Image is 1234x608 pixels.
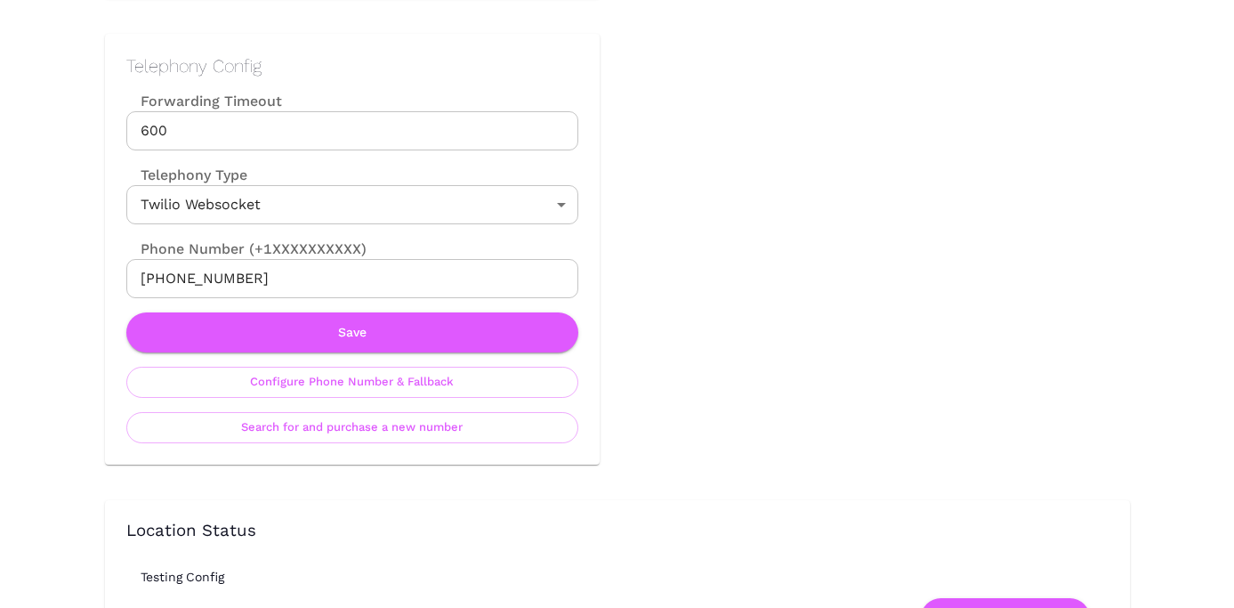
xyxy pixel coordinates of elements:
label: Forwarding Timeout [126,91,578,111]
div: Twilio Websocket [126,185,578,224]
h6: Testing Config [141,570,1123,584]
h3: Location Status [126,522,1109,541]
button: Save [126,312,578,353]
button: Search for and purchase a new number [126,412,578,443]
label: Telephony Type [126,165,247,185]
label: Phone Number (+1XXXXXXXXXX) [126,239,578,259]
h2: Telephony Config [126,55,578,77]
button: Configure Phone Number & Fallback [126,367,578,398]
